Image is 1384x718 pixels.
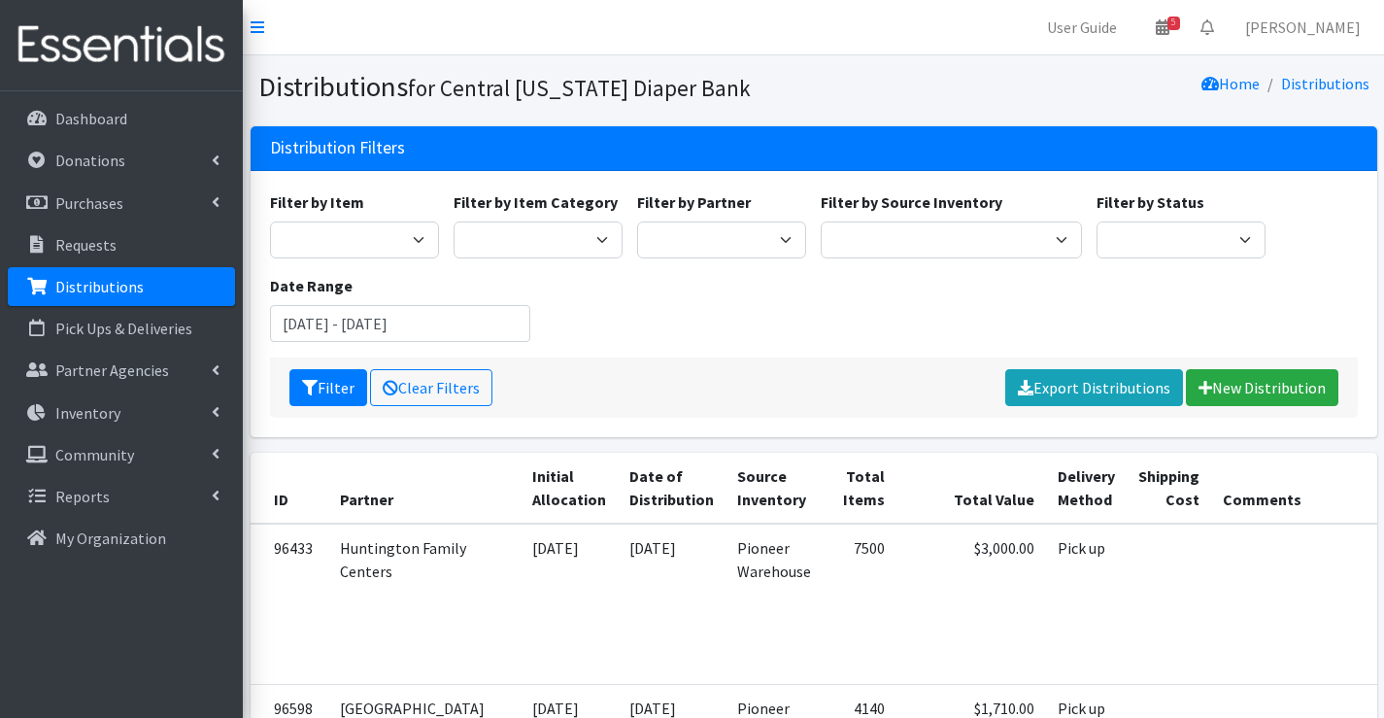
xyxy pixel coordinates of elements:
a: Home [1201,74,1260,93]
th: ID [251,453,328,524]
td: Pick up [1046,524,1127,685]
td: 96433 [251,524,328,685]
a: My Organization [8,519,235,558]
label: Filter by Item Category [454,190,618,214]
p: Reports [55,487,110,506]
label: Date Range [270,274,353,297]
a: Pick Ups & Deliveries [8,309,235,348]
p: Community [55,445,134,464]
p: My Organization [55,529,166,548]
p: Purchases [55,193,123,213]
td: [DATE] [618,524,726,685]
td: Huntington Family Centers [328,524,521,685]
a: User Guide [1031,8,1132,47]
a: Partner Agencies [8,351,235,390]
a: New Distribution [1186,369,1338,406]
a: Reports [8,477,235,516]
p: Pick Ups & Deliveries [55,319,192,338]
label: Filter by Item [270,190,364,214]
a: [PERSON_NAME] [1230,8,1376,47]
td: $3,000.00 [896,524,1046,685]
td: 7500 [823,524,896,685]
a: Export Distributions [1005,369,1183,406]
a: Inventory [8,393,235,432]
p: Donations [55,151,125,170]
th: Source Inventory [726,453,823,524]
a: Purchases [8,184,235,222]
a: Requests [8,225,235,264]
a: Dashboard [8,99,235,138]
h3: Distribution Filters [270,138,405,158]
a: Distributions [8,267,235,306]
td: Pioneer Warehouse [726,524,823,685]
th: Total Items [823,453,896,524]
img: HumanEssentials [8,13,235,78]
th: Delivery Method [1046,453,1127,524]
th: Total Value [896,453,1046,524]
label: Filter by Partner [637,190,751,214]
th: Initial Allocation [521,453,618,524]
span: 5 [1167,17,1180,30]
p: Distributions [55,277,144,296]
small: for Central [US_STATE] Diaper Bank [408,74,751,102]
p: Partner Agencies [55,360,169,380]
td: [DATE] [521,524,618,685]
a: Distributions [1281,74,1369,93]
button: Filter [289,369,367,406]
p: Requests [55,235,117,255]
th: Partner [328,453,521,524]
label: Filter by Source Inventory [821,190,1002,214]
th: Date of Distribution [618,453,726,524]
th: Shipping Cost [1127,453,1211,524]
a: Clear Filters [370,369,492,406]
h1: Distributions [258,70,807,104]
p: Dashboard [55,109,127,128]
a: 5 [1140,8,1185,47]
a: Donations [8,141,235,180]
input: January 1, 2011 - December 31, 2011 [270,305,531,342]
p: Inventory [55,403,120,423]
label: Filter by Status [1097,190,1204,214]
a: Community [8,435,235,474]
